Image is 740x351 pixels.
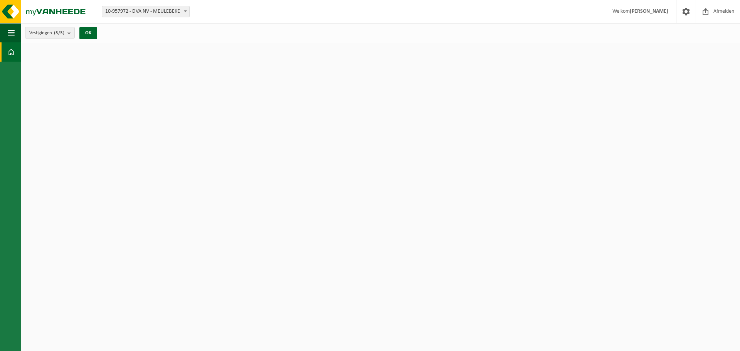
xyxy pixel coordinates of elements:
[25,27,75,39] button: Vestigingen(3/3)
[79,27,97,39] button: OK
[29,27,64,39] span: Vestigingen
[630,8,668,14] strong: [PERSON_NAME]
[102,6,190,17] span: 10-957972 - DVA NV - MEULEBEKE
[102,6,189,17] span: 10-957972 - DVA NV - MEULEBEKE
[54,30,64,35] count: (3/3)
